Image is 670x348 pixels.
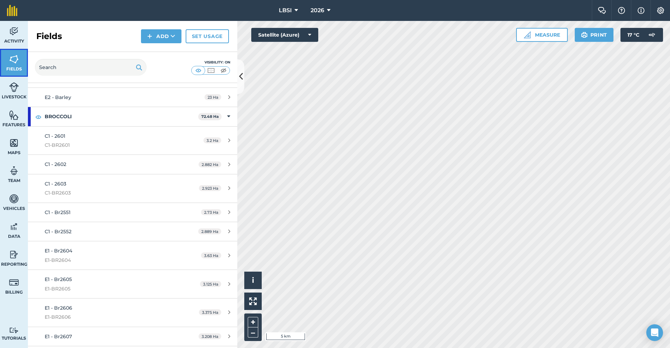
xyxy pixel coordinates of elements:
a: E1 - Br2604E1-BR26043.63 Ha [28,241,237,270]
a: C1 - 2603C1-BR26032.923 Ha [28,174,237,203]
span: 2026 [311,6,324,15]
img: svg+xml;base64,PHN2ZyB4bWxucz0iaHR0cDovL3d3dy53My5vcmcvMjAwMC9zdmciIHdpZHRoPSI1MCIgaGVpZ2h0PSI0MC... [194,67,203,74]
span: C1-BR2601 [45,141,176,149]
img: svg+xml;base64,PD94bWwgdmVyc2lvbj0iMS4wIiBlbmNvZGluZz0idXRmLTgiPz4KPCEtLSBHZW5lcmF0b3I6IEFkb2JlIE... [9,221,19,232]
a: E1 - Br26073.208 Ha [28,327,237,346]
button: Add [141,29,181,43]
span: C1-BR2603 [45,189,176,197]
span: i [252,276,254,285]
a: C1 - 26022.882 Ha [28,155,237,174]
img: svg+xml;base64,PHN2ZyB4bWxucz0iaHR0cDovL3d3dy53My5vcmcvMjAwMC9zdmciIHdpZHRoPSIxNCIgaGVpZ2h0PSIyNC... [147,32,152,40]
span: 2.73 Ha [201,209,221,215]
img: Two speech bubbles overlapping with the left bubble in the forefront [598,7,606,14]
a: E1 - Br2605E1-BR26053.125 Ha [28,270,237,298]
button: i [244,272,262,289]
span: 2.889 Ha [198,228,221,234]
span: C1 - 2601 [45,133,65,139]
span: E1-BR2606 [45,313,176,321]
span: E2 - Barley [45,94,71,100]
button: – [248,327,258,338]
img: svg+xml;base64,PD94bWwgdmVyc2lvbj0iMS4wIiBlbmNvZGluZz0idXRmLTgiPz4KPCEtLSBHZW5lcmF0b3I6IEFkb2JlIE... [9,82,19,92]
img: svg+xml;base64,PHN2ZyB4bWxucz0iaHR0cDovL3d3dy53My5vcmcvMjAwMC9zdmciIHdpZHRoPSI1NiIgaGVpZ2h0PSI2MC... [9,110,19,120]
img: A cog icon [656,7,665,14]
img: svg+xml;base64,PHN2ZyB4bWxucz0iaHR0cDovL3d3dy53My5vcmcvMjAwMC9zdmciIHdpZHRoPSIxOCIgaGVpZ2h0PSIyNC... [35,113,42,121]
input: Search [35,59,147,76]
button: Print [575,28,614,42]
img: svg+xml;base64,PHN2ZyB4bWxucz0iaHR0cDovL3d3dy53My5vcmcvMjAwMC9zdmciIHdpZHRoPSI1MCIgaGVpZ2h0PSI0MC... [207,67,215,74]
img: svg+xml;base64,PD94bWwgdmVyc2lvbj0iMS4wIiBlbmNvZGluZz0idXRmLTgiPz4KPCEtLSBHZW5lcmF0b3I6IEFkb2JlIE... [9,249,19,260]
img: svg+xml;base64,PD94bWwgdmVyc2lvbj0iMS4wIiBlbmNvZGluZz0idXRmLTgiPz4KPCEtLSBHZW5lcmF0b3I6IEFkb2JlIE... [9,194,19,204]
a: E2 - Barley23 Ha [28,88,237,107]
span: E1 - Br2604 [45,248,72,254]
button: 17 °C [620,28,663,42]
span: LBSI [279,6,292,15]
strong: 72.48 Ha [201,114,219,119]
span: 17 ° C [627,28,639,42]
button: Satellite (Azure) [251,28,318,42]
img: svg+xml;base64,PHN2ZyB4bWxucz0iaHR0cDovL3d3dy53My5vcmcvMjAwMC9zdmciIHdpZHRoPSI1MCIgaGVpZ2h0PSI0MC... [219,67,228,74]
span: 23 Ha [204,94,221,100]
img: A question mark icon [617,7,626,14]
span: E1 - Br2607 [45,333,72,340]
img: Four arrows, one pointing top left, one top right, one bottom right and the last bottom left [249,297,257,305]
a: Set usage [186,29,229,43]
span: E1-BR2604 [45,256,176,264]
span: 3.2 Ha [203,137,221,143]
button: + [248,317,258,327]
a: C1 - 2601C1-BR26013.2 Ha [28,127,237,155]
button: Measure [516,28,568,42]
span: C1 - Br2551 [45,209,70,215]
a: E1 - Br2606E1-BR26063.375 Ha [28,298,237,327]
span: C1 - 2602 [45,161,66,167]
div: BROCCOLI72.48 Ha [28,107,237,126]
img: svg+xml;base64,PHN2ZyB4bWxucz0iaHR0cDovL3d3dy53My5vcmcvMjAwMC9zdmciIHdpZHRoPSI1NiIgaGVpZ2h0PSI2MC... [9,54,19,65]
strong: BROCCOLI [45,107,198,126]
span: C1 - Br2552 [45,228,72,235]
a: C1 - Br25512.73 Ha [28,203,237,222]
div: Visibility: On [191,60,230,65]
img: svg+xml;base64,PD94bWwgdmVyc2lvbj0iMS4wIiBlbmNvZGluZz0idXRmLTgiPz4KPCEtLSBHZW5lcmF0b3I6IEFkb2JlIE... [9,26,19,37]
img: svg+xml;base64,PHN2ZyB4bWxucz0iaHR0cDovL3d3dy53My5vcmcvMjAwMC9zdmciIHdpZHRoPSIxOSIgaGVpZ2h0PSIyNC... [136,63,142,71]
a: C1 - Br25522.889 Ha [28,222,237,241]
div: Open Intercom Messenger [646,324,663,341]
span: 3.208 Ha [199,333,221,339]
img: svg+xml;base64,PHN2ZyB4bWxucz0iaHR0cDovL3d3dy53My5vcmcvMjAwMC9zdmciIHdpZHRoPSIxOSIgaGVpZ2h0PSIyNC... [581,31,588,39]
span: 3.125 Ha [200,281,221,287]
span: 3.375 Ha [199,309,221,315]
span: C1 - 2603 [45,181,66,187]
img: Ruler icon [524,31,531,38]
span: E1 - Br2605 [45,276,72,282]
span: E1-BR2605 [45,285,176,293]
img: svg+xml;base64,PD94bWwgdmVyc2lvbj0iMS4wIiBlbmNvZGluZz0idXRmLTgiPz4KPCEtLSBHZW5lcmF0b3I6IEFkb2JlIE... [9,277,19,288]
span: 3.63 Ha [201,252,221,258]
span: 2.882 Ha [199,161,221,167]
img: svg+xml;base64,PD94bWwgdmVyc2lvbj0iMS4wIiBlbmNvZGluZz0idXRmLTgiPz4KPCEtLSBHZW5lcmF0b3I6IEFkb2JlIE... [9,166,19,176]
span: E1 - Br2606 [45,305,72,311]
img: fieldmargin Logo [7,5,17,16]
h2: Fields [36,31,62,42]
img: svg+xml;base64,PHN2ZyB4bWxucz0iaHR0cDovL3d3dy53My5vcmcvMjAwMC9zdmciIHdpZHRoPSI1NiIgaGVpZ2h0PSI2MC... [9,138,19,148]
img: svg+xml;base64,PD94bWwgdmVyc2lvbj0iMS4wIiBlbmNvZGluZz0idXRmLTgiPz4KPCEtLSBHZW5lcmF0b3I6IEFkb2JlIE... [9,327,19,334]
img: svg+xml;base64,PD94bWwgdmVyc2lvbj0iMS4wIiBlbmNvZGluZz0idXRmLTgiPz4KPCEtLSBHZW5lcmF0b3I6IEFkb2JlIE... [645,28,659,42]
img: svg+xml;base64,PHN2ZyB4bWxucz0iaHR0cDovL3d3dy53My5vcmcvMjAwMC9zdmciIHdpZHRoPSIxNyIgaGVpZ2h0PSIxNy... [638,6,645,15]
span: 2.923 Ha [199,185,221,191]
